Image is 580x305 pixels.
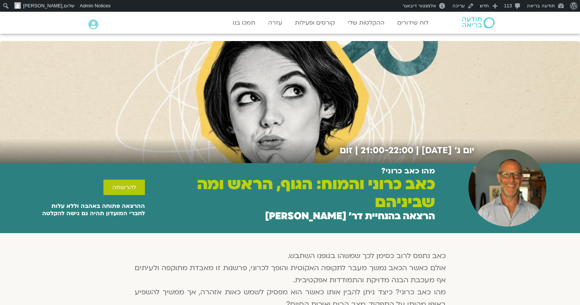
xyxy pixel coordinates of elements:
[229,16,259,30] a: תמכו בנו
[344,16,388,30] a: ההקלטות שלי
[291,16,339,30] a: קורסים ופעילות
[112,184,136,191] span: להרשמה
[265,211,435,222] h2: הרצאה בהנחיית דר׳ [PERSON_NAME]
[265,16,286,30] a: עזרה
[394,16,432,30] a: לוח שידורים
[381,167,435,176] h2: מהו כאב כרוני?
[145,175,435,211] h2: כאב כרוני והמוח: הגוף, הראש ומה שביניהם
[462,17,495,28] img: תודעה בריאה
[23,3,62,8] span: [PERSON_NAME]
[468,149,546,227] img: Untitled design (4)
[103,180,145,195] a: להרשמה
